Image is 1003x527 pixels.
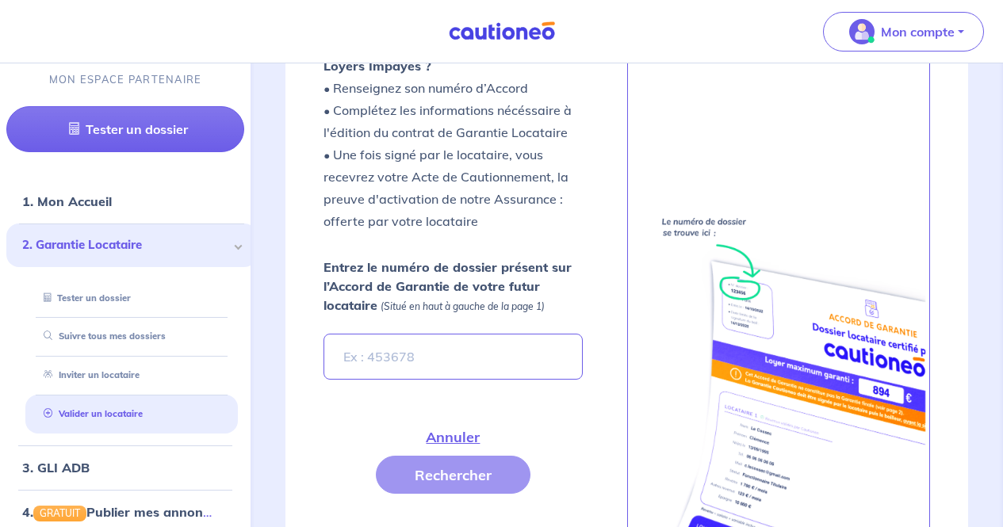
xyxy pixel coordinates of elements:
[25,401,238,427] div: Valider un locataire
[6,223,257,267] div: 2. Garantie Locataire
[442,21,561,41] img: Cautioneo
[37,408,143,419] a: Valider un locataire
[37,330,166,342] a: Suivre tous mes dossiers
[22,236,229,254] span: 2. Garantie Locataire
[37,292,131,303] a: Tester un dossier
[25,323,238,349] div: Suivre tous mes dossiers
[381,300,545,312] em: (Situé en haut à gauche de la page 1)
[6,185,244,217] div: 1. Mon Accueil
[25,362,238,388] div: Inviter un locataire
[881,22,955,41] p: Mon compte
[6,451,244,483] div: 3. GLI ADB
[823,12,984,52] button: illu_account_valid_menu.svgMon compte
[323,259,572,313] strong: Entrez le numéro de dossier présent sur l’Accord de Garantie de votre futur locataire
[37,369,140,380] a: Inviter un locataire
[323,334,582,380] input: Ex : 453678
[849,19,875,44] img: illu_account_valid_menu.svg
[387,418,519,456] button: Annuler
[49,72,202,87] p: MON ESPACE PARTENAIRE
[6,106,244,152] a: Tester un dossier
[22,193,112,209] a: 1. Mon Accueil
[25,285,238,311] div: Tester un dossier
[6,495,244,527] div: 4.GRATUITPublier mes annonces
[22,503,223,519] a: 4.GRATUITPublier mes annonces
[22,459,90,475] a: 3. GLI ADB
